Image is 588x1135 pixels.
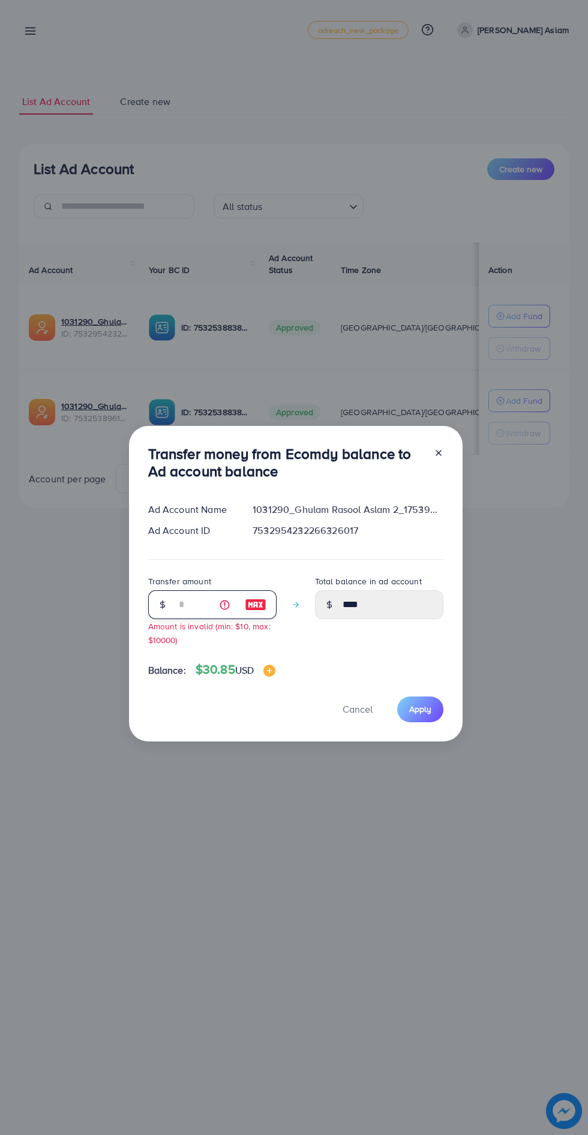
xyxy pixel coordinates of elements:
[139,503,244,517] div: Ad Account Name
[397,696,443,722] button: Apply
[148,663,186,677] span: Balance:
[148,620,271,645] small: Amount is invalid (min: $10, max: $10000)
[148,575,211,587] label: Transfer amount
[235,663,254,677] span: USD
[243,524,452,538] div: 7532954232266326017
[148,445,424,480] h3: Transfer money from Ecomdy balance to Ad account balance
[263,665,275,677] img: image
[343,702,373,716] span: Cancel
[409,703,431,715] span: Apply
[243,503,452,517] div: 1031290_Ghulam Rasool Aslam 2_1753902599199
[245,597,266,612] img: image
[328,696,388,722] button: Cancel
[196,662,275,677] h4: $30.85
[139,524,244,538] div: Ad Account ID
[315,575,422,587] label: Total balance in ad account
